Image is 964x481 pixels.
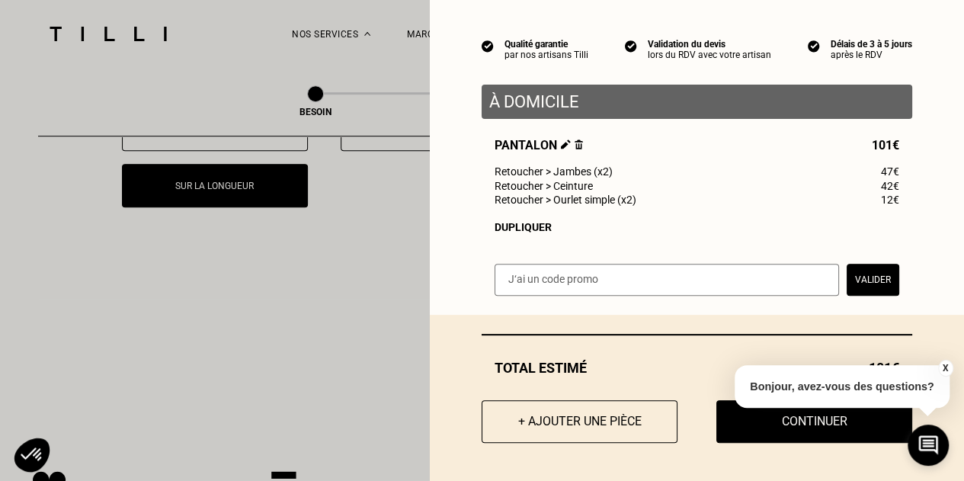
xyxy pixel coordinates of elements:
[495,221,899,233] div: Dupliquer
[831,39,912,50] div: Délais de 3 à 5 jours
[881,194,899,206] span: 12€
[495,165,613,178] span: Retoucher > Jambes (x2)
[489,92,905,111] p: À domicile
[648,39,771,50] div: Validation du devis
[575,139,583,149] img: Supprimer
[872,138,899,152] span: 101€
[937,360,953,377] button: X
[482,400,677,443] button: + Ajouter une pièce
[561,139,571,149] img: Éditer
[495,180,593,192] span: Retoucher > Ceinture
[495,264,839,296] input: J‘ai un code promo
[495,138,583,152] span: Pantalon
[831,50,912,60] div: après le RDV
[847,264,899,296] button: Valider
[648,50,771,60] div: lors du RDV avec votre artisan
[504,50,588,60] div: par nos artisans Tilli
[735,365,950,408] p: Bonjour, avez-vous des questions?
[881,180,899,192] span: 42€
[881,165,899,178] span: 47€
[482,360,912,376] div: Total estimé
[504,39,588,50] div: Qualité garantie
[808,39,820,53] img: icon list info
[625,39,637,53] img: icon list info
[716,400,912,443] button: Continuer
[482,39,494,53] img: icon list info
[495,194,636,206] span: Retoucher > Ourlet simple (x2)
